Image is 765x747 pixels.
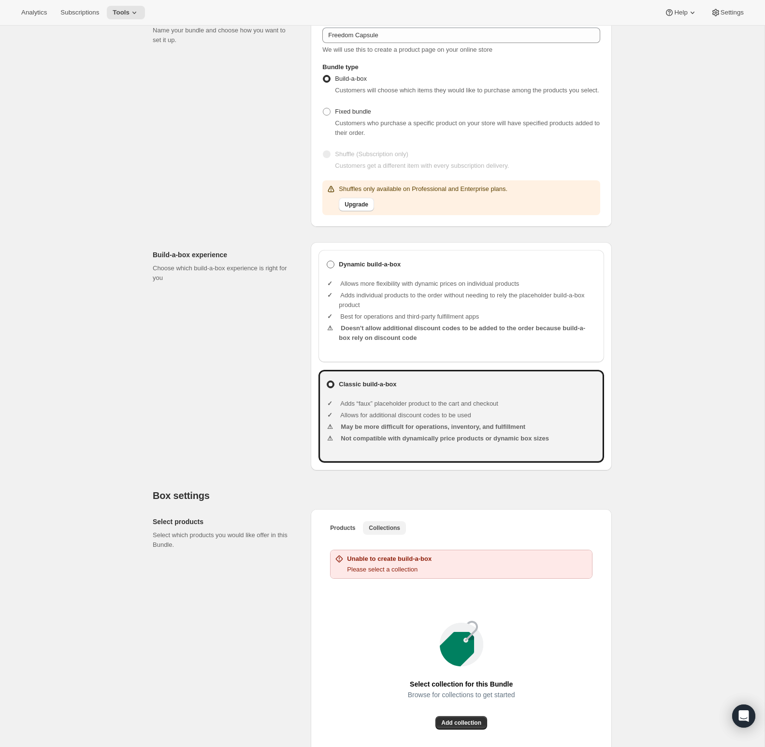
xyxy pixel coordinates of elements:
button: Tools [107,6,145,19]
h2: Unable to create build-a-box [347,554,432,564]
span: Shuffle (Subscription only) [335,150,408,158]
span: Browse for collections to get started [408,688,515,702]
span: Collections [369,524,400,532]
p: Choose which build-a-box experience is right for you [153,264,295,283]
li: Doesn't allow additional discount codes to be added to the order because build-a-box rely on disc... [339,323,596,343]
button: Add collection [435,716,487,730]
span: We will use this to create a product page on your online store [322,46,492,53]
span: Select collection for this Bundle [410,677,513,691]
input: ie. Smoothie box [322,28,600,43]
li: Adds individual products to the order without needing to rely the placeholder build-a-box product [339,291,596,310]
button: Help [659,6,703,19]
li: Adds “faux” placeholder product to the cart and checkout [339,399,596,409]
span: Customers will choose which items they would like to purchase among the products you select. [335,87,599,94]
span: Fixed bundle [335,108,371,115]
button: Upgrade [339,198,374,211]
span: Settings [721,9,744,16]
p: Select which products you would like offer in this Bundle. [153,530,295,550]
li: Allows for additional discount codes to be used [339,410,596,420]
span: Subscriptions [60,9,99,16]
span: Customers get a different item with every subscription delivery. [335,162,509,169]
span: Customers who purchase a specific product on your store will have specified products added to the... [335,119,600,136]
h2: Build-a-box experience [153,250,295,260]
span: Upgrade [345,201,368,208]
button: Settings [705,6,750,19]
h2: Box settings [153,490,612,501]
button: Subscriptions [55,6,105,19]
span: Add collection [441,719,481,727]
li: May be more difficult for operations, inventory, and fulfillment [339,422,596,432]
h2: Select products [153,517,295,527]
span: Build-a-box [335,75,367,82]
span: Tools [113,9,130,16]
button: Analytics [15,6,53,19]
p: Shuffles only available on Professional and Enterprise plans. [339,184,507,194]
li: Best for operations and third-party fulfillment apps [339,312,596,322]
p: Name your bundle and choose how you want to set it up. [153,26,295,45]
p: Please select a collection [347,565,432,574]
span: Products [330,524,355,532]
span: Help [674,9,687,16]
b: Dynamic build-a-box [339,260,401,269]
span: Bundle type [322,63,358,71]
span: Analytics [21,9,47,16]
b: Classic build-a-box [339,381,396,388]
div: Open Intercom Messenger [732,704,755,728]
li: Allows more flexibility with dynamic prices on individual products [339,279,596,289]
li: Not compatible with dynamically price products or dynamic box sizes [339,434,596,443]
